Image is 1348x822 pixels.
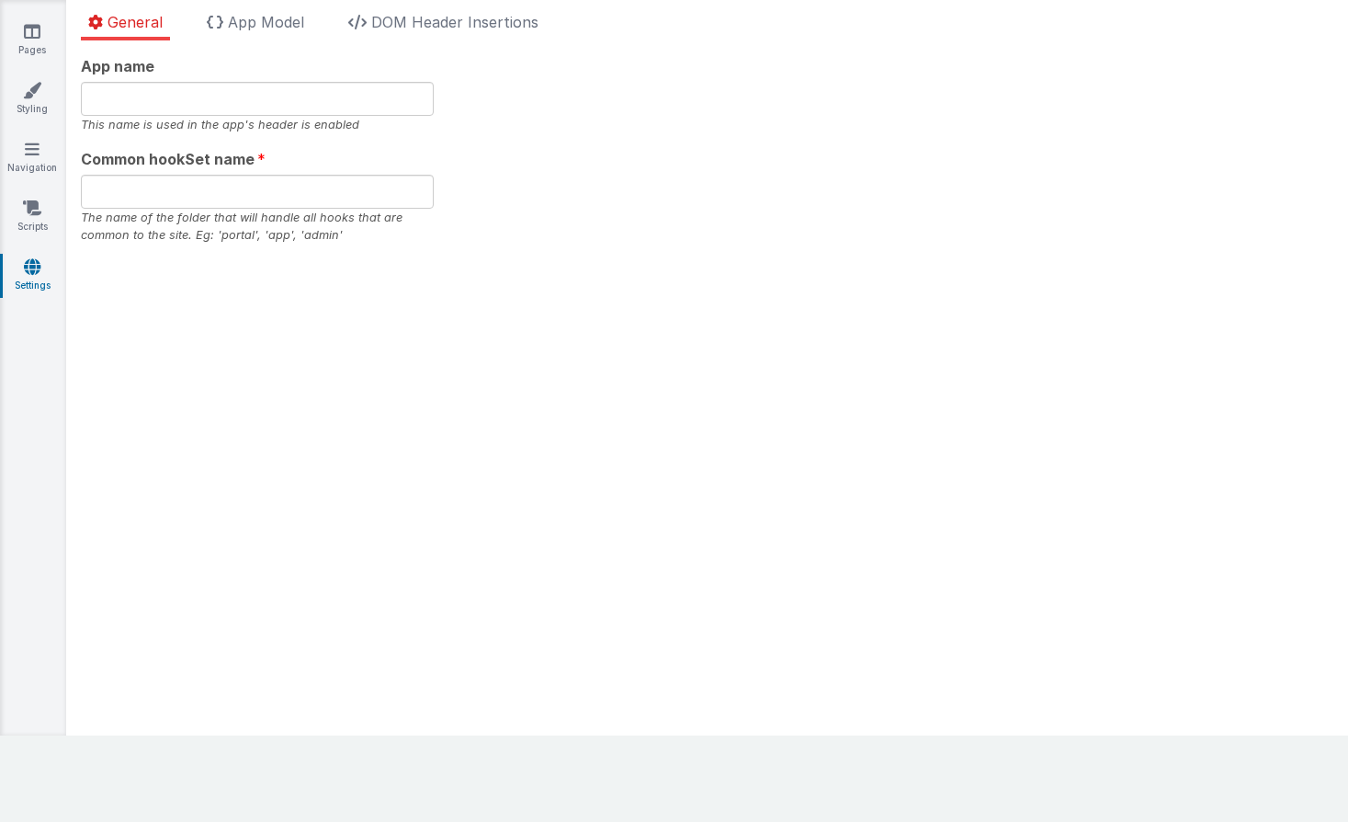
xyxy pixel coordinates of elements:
[81,116,434,133] div: This name is used in the app's header is enabled
[81,148,255,170] span: Common hookSet name
[371,13,538,31] span: DOM Header Insertions
[228,13,304,31] span: App Model
[108,13,163,31] span: General
[81,209,434,244] div: The name of the folder that will handle all hooks that are common to the site. Eg: 'portal', 'app...
[81,55,154,77] span: App name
